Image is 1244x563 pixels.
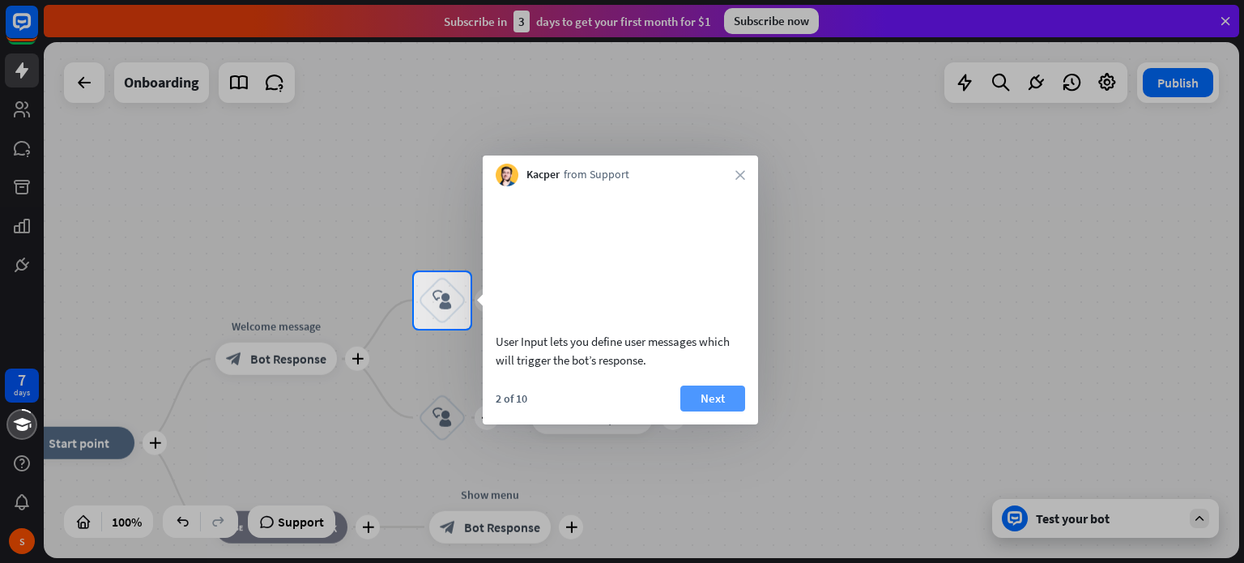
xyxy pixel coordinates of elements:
[526,167,560,183] span: Kacper
[496,332,745,369] div: User Input lets you define user messages which will trigger the bot’s response.
[735,170,745,180] i: close
[564,167,629,183] span: from Support
[13,6,62,55] button: Open LiveChat chat widget
[432,291,452,310] i: block_user_input
[496,391,527,406] div: 2 of 10
[680,386,745,412] button: Next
